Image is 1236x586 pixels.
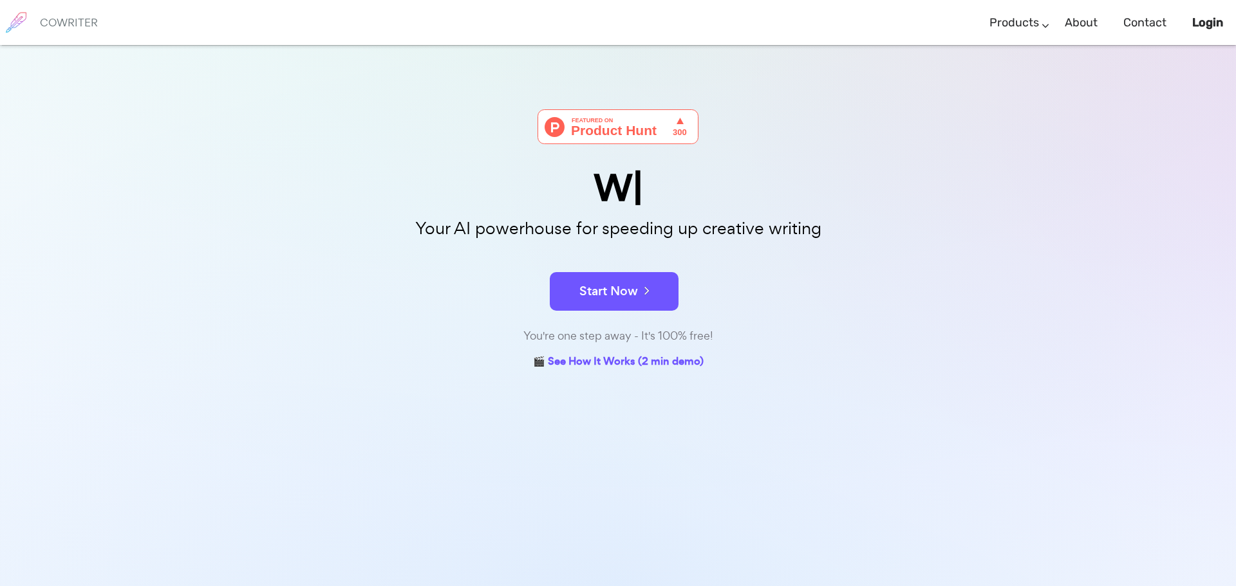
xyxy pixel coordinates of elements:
[1065,4,1098,42] a: About
[533,353,704,372] a: 🎬 See How It Works (2 min demo)
[1192,15,1223,30] b: Login
[989,4,1039,42] a: Products
[1123,4,1166,42] a: Contact
[538,109,698,144] img: Cowriter - Your AI buddy for speeding up creative writing | Product Hunt
[296,215,940,243] p: Your AI powerhouse for speeding up creative writing
[40,17,98,28] h6: COWRITER
[296,327,940,345] div: You're one step away - It's 100% free!
[296,170,940,206] div: W
[1192,4,1223,42] a: Login
[550,272,679,311] button: Start Now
